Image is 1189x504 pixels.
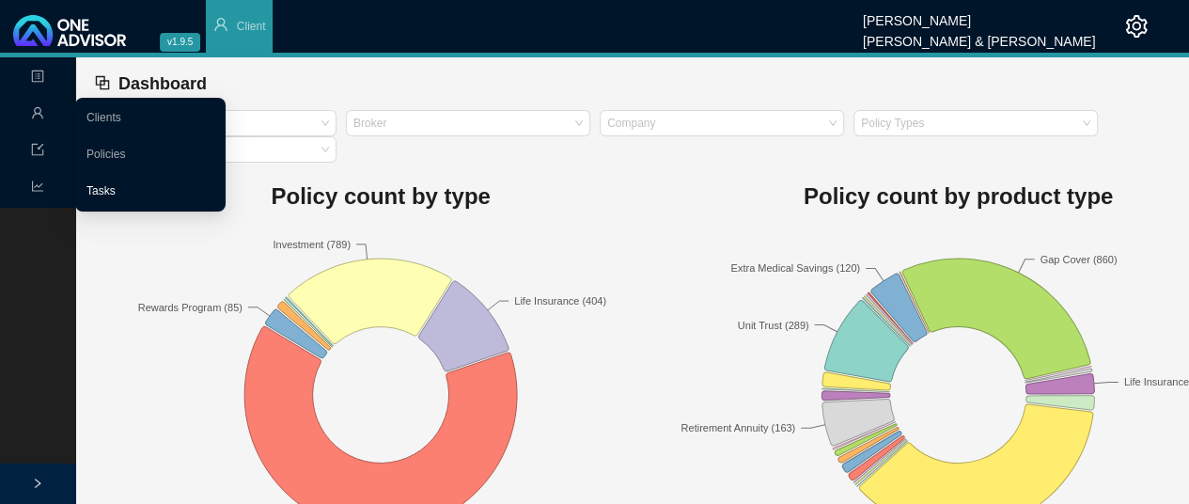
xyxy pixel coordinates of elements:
div: [PERSON_NAME] & [PERSON_NAME] [863,25,1095,46]
span: profile [31,62,44,95]
a: Tasks [86,184,116,197]
text: Life Insurance (404) [514,295,606,307]
span: user [31,99,44,132]
span: block [94,74,111,91]
text: Extra Medical Savings (120) [731,262,861,274]
span: line-chart [31,172,44,205]
text: Rewards Program (85) [138,302,242,313]
text: Unit Trust (289) [738,320,809,331]
text: Retirement Annuity (163) [681,422,796,433]
span: import [31,135,44,168]
h1: Policy count by type [92,178,669,215]
img: 2df55531c6924b55f21c4cf5d4484680-logo-light.svg [13,15,126,46]
span: setting [1125,15,1148,38]
span: right [32,478,43,489]
text: Investment (789) [274,239,352,250]
div: [PERSON_NAME] [863,5,1095,25]
span: user [213,17,228,32]
span: v1.9.5 [160,33,200,52]
a: Policies [86,148,125,161]
span: Client [237,20,266,33]
span: Dashboard [118,74,207,93]
text: Gap Cover (860) [1040,254,1118,265]
a: Clients [86,111,121,124]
